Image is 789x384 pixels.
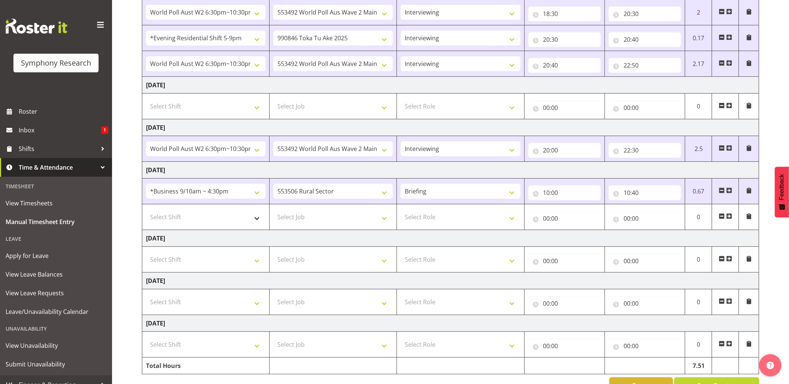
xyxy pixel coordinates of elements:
span: Submit Unavailability [6,359,106,370]
input: Click to select... [528,32,601,47]
span: View Unavailability [6,340,106,351]
input: Click to select... [609,143,681,158]
span: Shifts [19,143,97,154]
img: Rosterit website logo [6,19,67,34]
span: View Timesheets [6,198,106,209]
span: Apply for Leave [6,250,106,261]
span: View Leave Balances [6,269,106,280]
span: 1 [101,126,108,134]
span: Feedback [779,174,785,200]
td: [DATE] [142,119,759,136]
a: View Timesheets [2,194,110,213]
span: Time & Attendance [19,162,97,173]
input: Click to select... [609,296,681,311]
input: Click to select... [609,211,681,226]
a: Apply for Leave [2,246,110,265]
a: View Leave Requests [2,284,110,302]
input: Click to select... [609,185,681,200]
div: Symphony Research [21,57,91,69]
span: View Leave Requests [6,287,106,299]
img: help-xxl-2.png [767,362,774,369]
td: 2.5 [685,136,712,162]
div: Leave [2,231,110,246]
span: Roster [19,106,108,117]
td: 0.17 [685,25,712,51]
input: Click to select... [609,254,681,268]
td: Total Hours [142,358,270,374]
td: [DATE] [142,315,759,332]
a: Leave/Unavailability Calendar [2,302,110,321]
button: Feedback - Show survey [775,167,789,217]
input: Click to select... [528,6,601,21]
input: Click to select... [609,339,681,353]
a: Manual Timesheet Entry [2,213,110,231]
input: Click to select... [528,100,601,115]
input: Click to select... [528,296,601,311]
td: 0 [685,94,712,119]
a: Submit Unavailability [2,355,110,374]
td: 0 [685,289,712,315]
td: 0.67 [685,179,712,204]
td: 0 [685,204,712,230]
input: Click to select... [528,211,601,226]
input: Click to select... [528,339,601,353]
span: Inbox [19,125,101,136]
a: View Leave Balances [2,265,110,284]
input: Click to select... [528,185,601,200]
input: Click to select... [609,6,681,21]
input: Click to select... [609,58,681,73]
td: 7.51 [685,358,712,374]
input: Click to select... [609,100,681,115]
td: [DATE] [142,230,759,247]
td: [DATE] [142,162,759,179]
span: Manual Timesheet Entry [6,216,106,227]
td: 2.17 [685,51,712,77]
span: Leave/Unavailability Calendar [6,306,106,317]
td: 0 [685,332,712,358]
td: 0 [685,247,712,273]
a: View Unavailability [2,336,110,355]
td: [DATE] [142,77,759,94]
td: [DATE] [142,273,759,289]
div: Timesheet [2,179,110,194]
input: Click to select... [609,32,681,47]
input: Click to select... [528,254,601,268]
input: Click to select... [528,58,601,73]
div: Unavailability [2,321,110,336]
input: Click to select... [528,143,601,158]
